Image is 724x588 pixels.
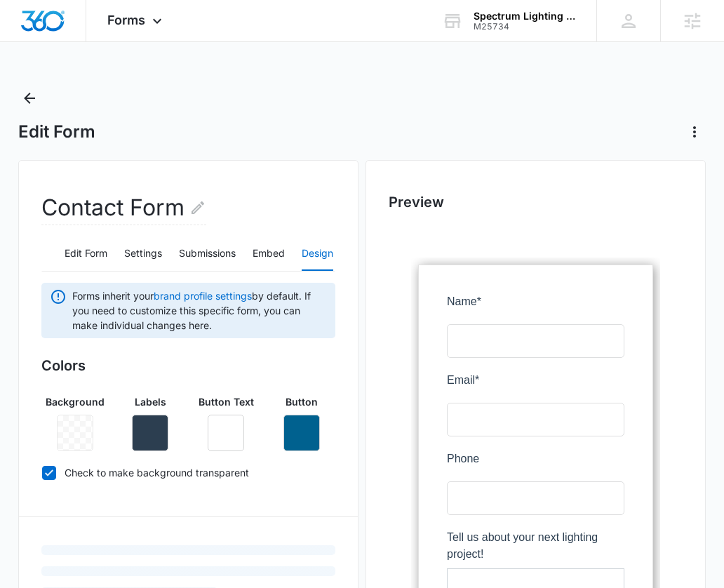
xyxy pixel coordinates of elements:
span: Submit [107,398,142,410]
a: brand profile settings [154,290,252,302]
label: Check to make background transparent [41,465,335,480]
button: Edit Form [65,237,107,271]
p: Button Text [199,394,254,409]
div: account name [474,11,576,22]
button: Edit Form Name [189,191,206,225]
p: Background [46,394,105,409]
span: Forms [107,13,145,27]
button: Actions [683,121,706,143]
span: Tell us about your next lighting project! [36,274,187,302]
p: Labels [135,394,166,409]
div: account id [474,22,576,32]
button: Submit [36,385,213,422]
iframe: reCAPTCHA [200,424,380,466]
span: Phone [36,195,68,207]
h2: Contact Form [41,191,206,225]
span: Forms inherit your by default. If you need to customize this specific form, you can make individu... [72,288,327,333]
h2: Preview [389,192,683,213]
button: Submissions [179,237,236,271]
h3: Colors [41,355,335,376]
span: Name [36,38,66,50]
h1: Edit Form [18,121,95,142]
button: Design [302,237,333,271]
button: Embed [253,237,285,271]
span: Email [36,116,64,128]
p: Button [286,394,318,409]
button: Back [18,87,41,109]
button: Settings [124,237,162,271]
